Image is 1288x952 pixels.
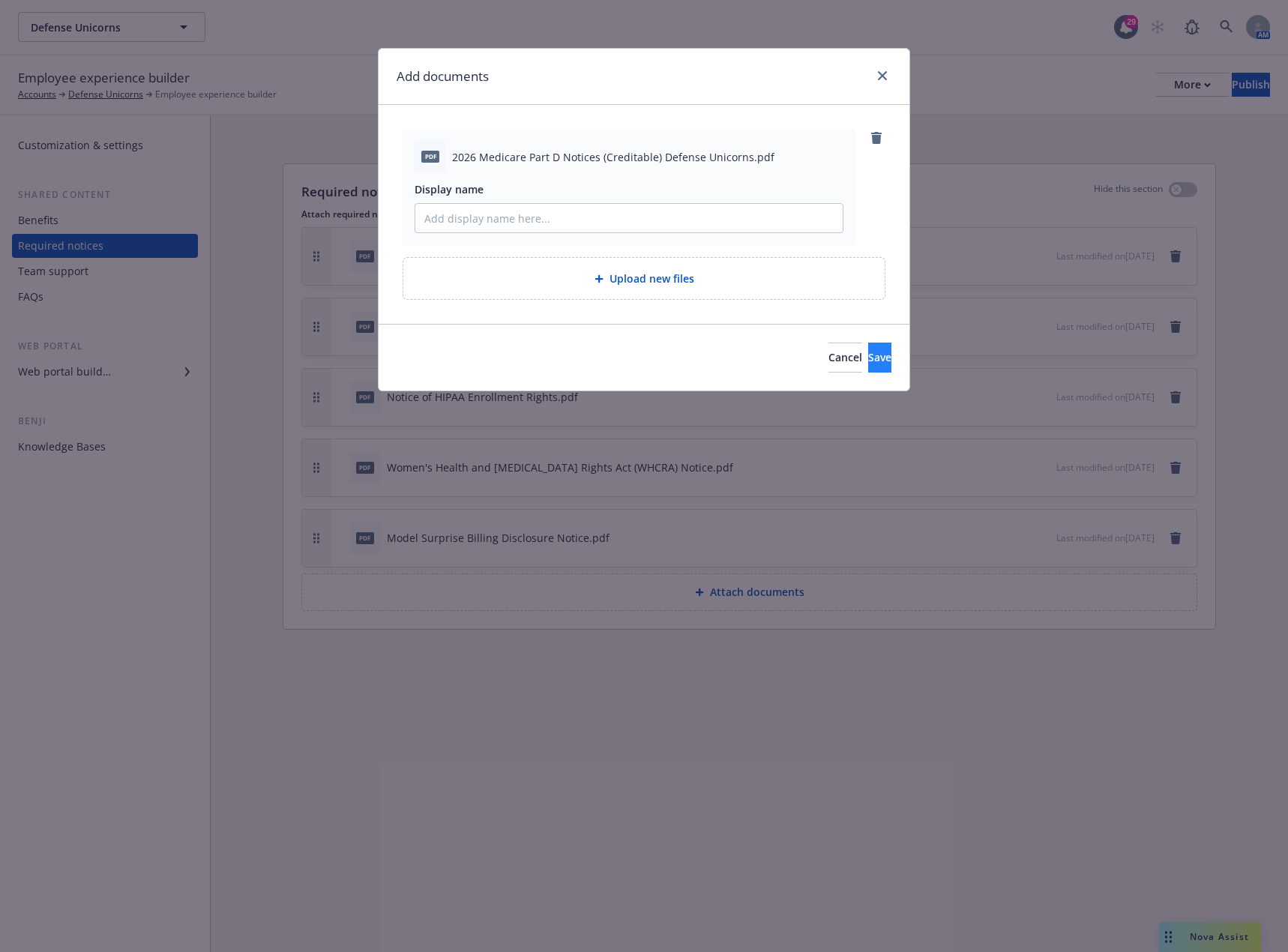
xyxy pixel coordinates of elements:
button: Cancel [828,343,862,373]
a: close [873,67,891,85]
button: Save [868,343,891,373]
span: Upload new files [610,271,694,286]
input: Add display name here... [415,204,843,232]
span: 2026 Medicare Part D Notices (Creditable) Defense Unicorns.pdf [452,149,774,165]
span: Save [868,350,891,364]
div: Upload new files [403,257,885,300]
span: Cancel [828,350,862,364]
h1: Add documents [397,67,489,86]
span: Display name [415,182,484,196]
a: remove [867,129,885,147]
span: pdf [421,151,439,162]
